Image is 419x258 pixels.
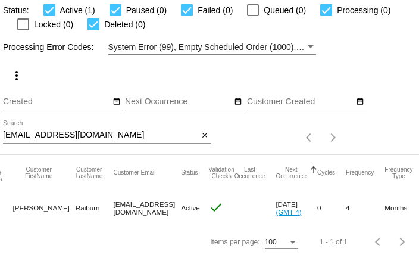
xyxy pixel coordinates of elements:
input: Next Occurrence [125,97,232,107]
button: Change sorting for NextOccurrenceUtc [276,166,307,179]
mat-icon: date_range [112,97,121,107]
button: Change sorting for LastOccurrenceUtc [234,166,265,179]
button: Change sorting for CustomerFirstName [12,166,64,179]
div: Items per page: [210,238,259,246]
button: Previous page [367,230,390,254]
mat-icon: date_range [234,97,242,107]
span: Status: [3,5,29,15]
button: Change sorting for FrequencyType [384,166,412,179]
mat-cell: 4 [346,191,384,225]
mat-cell: [EMAIL_ADDRESS][DOMAIN_NAME] [113,191,181,225]
mat-icon: close [201,131,209,141]
mat-cell: 0 [317,191,346,225]
span: Paused (0) [126,3,167,17]
a: (GMT-4) [276,208,301,216]
input: Created [3,97,110,107]
span: 100 [265,238,277,246]
mat-select: Items per page: [265,238,298,247]
input: Search [3,130,199,140]
span: Processing Error Codes: [3,42,94,52]
input: Customer Created [247,97,354,107]
button: Change sorting for Cycles [317,169,335,176]
span: Locked (0) [34,17,73,32]
button: Next page [321,126,345,150]
button: Change sorting for Status [181,169,198,176]
span: Deleted (0) [104,17,145,32]
button: Change sorting for CustomerEmail [113,169,155,176]
mat-icon: check [209,200,223,215]
mat-select: Filter by Processing Error Codes [108,40,317,55]
span: Active [181,204,200,212]
button: Clear [199,129,211,142]
span: Queued (0) [264,3,306,17]
mat-cell: [DATE] [276,191,317,225]
span: Active (1) [60,3,95,17]
mat-cell: Raiburn [76,191,114,225]
button: Change sorting for Frequency [346,169,374,176]
button: Previous page [298,126,321,150]
span: Failed (0) [198,3,233,17]
button: Next page [390,230,414,254]
span: Processing (0) [337,3,390,17]
mat-cell: [PERSON_NAME] [12,191,75,225]
mat-icon: more_vert [10,69,24,83]
mat-header-cell: Validation Checks [209,155,234,191]
button: Change sorting for CustomerLastName [76,166,103,179]
mat-icon: date_range [356,97,364,107]
div: 1 - 1 of 1 [320,238,348,246]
